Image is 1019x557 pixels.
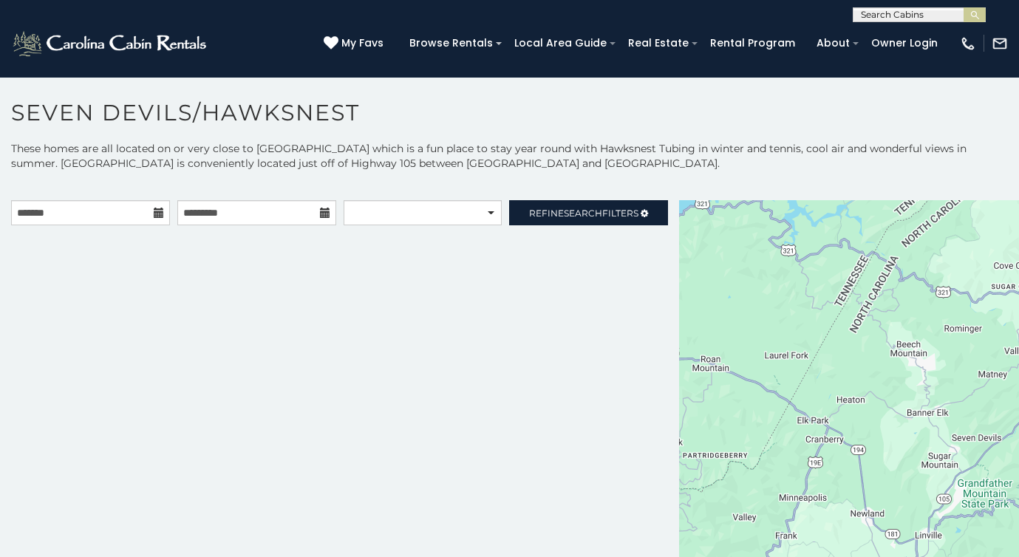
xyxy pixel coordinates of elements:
a: Browse Rentals [402,32,500,55]
span: Refine Filters [529,208,638,219]
img: White-1-2.png [11,29,211,58]
a: RefineSearchFilters [509,200,668,225]
a: Rental Program [703,32,802,55]
img: mail-regular-white.png [992,35,1008,52]
a: About [809,32,857,55]
img: phone-regular-white.png [960,35,976,52]
span: Search [564,208,602,219]
a: Owner Login [864,32,945,55]
a: Local Area Guide [507,32,614,55]
a: My Favs [324,35,387,52]
span: My Favs [341,35,384,51]
a: Real Estate [621,32,696,55]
